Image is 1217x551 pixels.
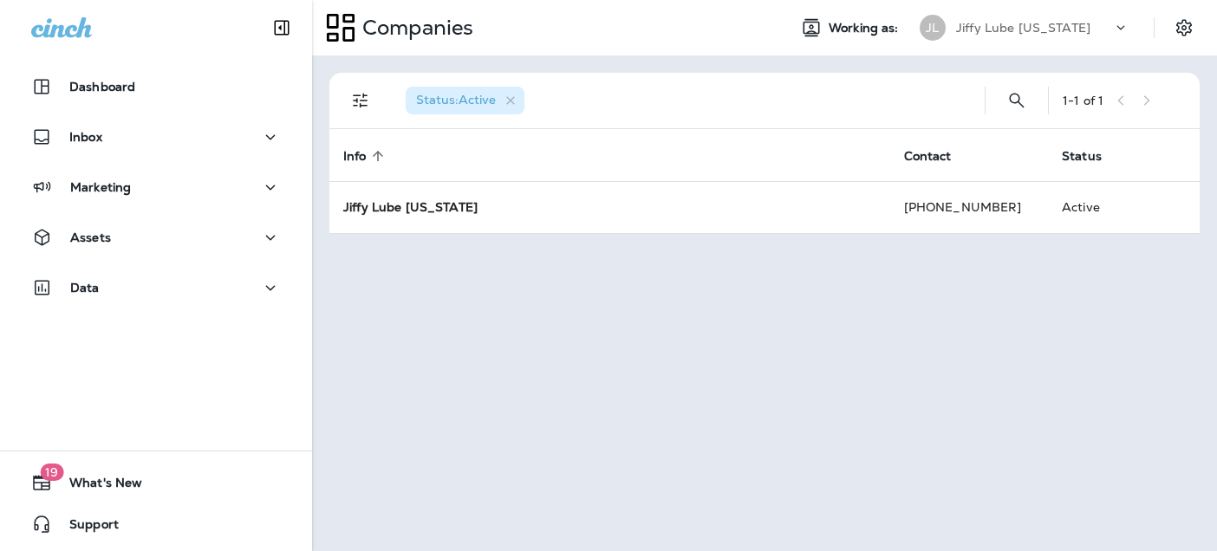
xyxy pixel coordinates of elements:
p: Companies [355,15,473,41]
td: Active [1048,181,1143,233]
button: Settings [1168,12,1200,43]
button: Collapse Sidebar [257,10,306,45]
button: Assets [17,220,295,255]
p: Dashboard [69,80,135,94]
p: Marketing [70,180,131,194]
button: Data [17,270,295,305]
span: 19 [40,463,63,481]
strong: Jiffy Lube [US_STATE] [343,199,478,215]
button: Search Companies [999,83,1034,118]
span: Status [1062,148,1124,164]
td: [PHONE_NUMBER] [890,181,1048,233]
span: Contact [904,149,952,164]
p: Jiffy Lube [US_STATE] [956,21,1090,35]
span: Status [1062,149,1102,164]
p: Data [70,281,100,295]
button: 19What's New [17,465,295,500]
button: Marketing [17,170,295,204]
span: What's New [52,476,142,496]
p: Inbox [69,130,102,144]
span: Support [52,517,119,538]
div: JL [920,15,946,41]
button: Support [17,507,295,541]
span: Status : Active [416,92,496,107]
span: Info [343,148,389,164]
div: Status:Active [406,87,524,114]
span: Working as: [829,21,902,36]
button: Inbox [17,120,295,154]
div: 1 - 1 of 1 [1063,94,1103,107]
p: Assets [70,230,111,244]
button: Dashboard [17,69,295,104]
span: Info [343,149,367,164]
span: Contact [904,148,974,164]
button: Filters [343,83,378,118]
